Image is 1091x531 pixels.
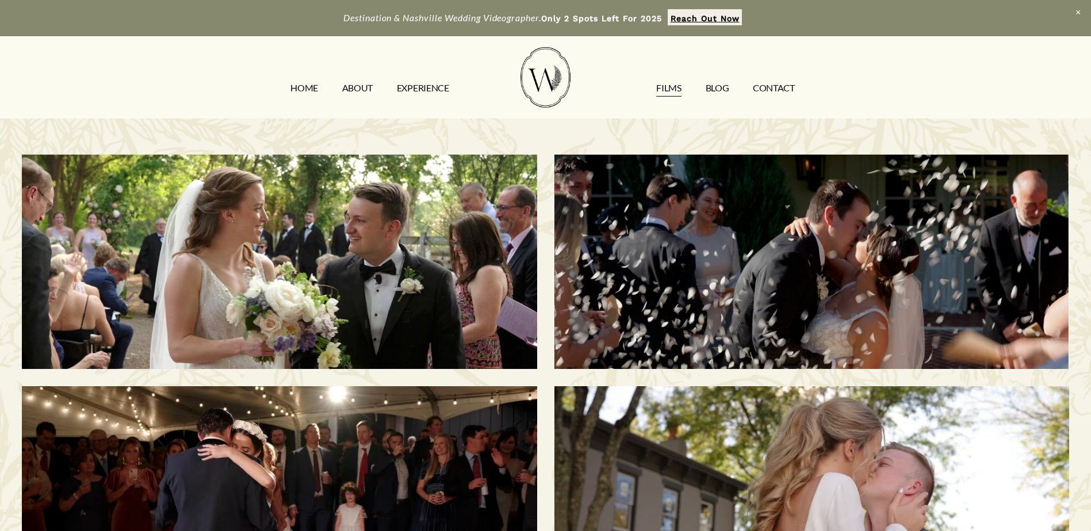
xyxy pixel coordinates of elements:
a: HOME [290,79,318,97]
strong: Reach Out Now [671,14,740,23]
a: FILMS [656,79,681,97]
a: Savannah & Tommy | Nashville, TN [554,155,1070,369]
a: Blog [706,79,729,97]
a: Morgan & Tommy | Nashville, TN [22,155,537,369]
a: CONTACT [753,79,795,97]
a: Reach Out Now [668,9,742,25]
a: EXPERIENCE [397,79,449,97]
img: Wild Fern Weddings [520,47,570,107]
a: ABOUT [342,79,373,97]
